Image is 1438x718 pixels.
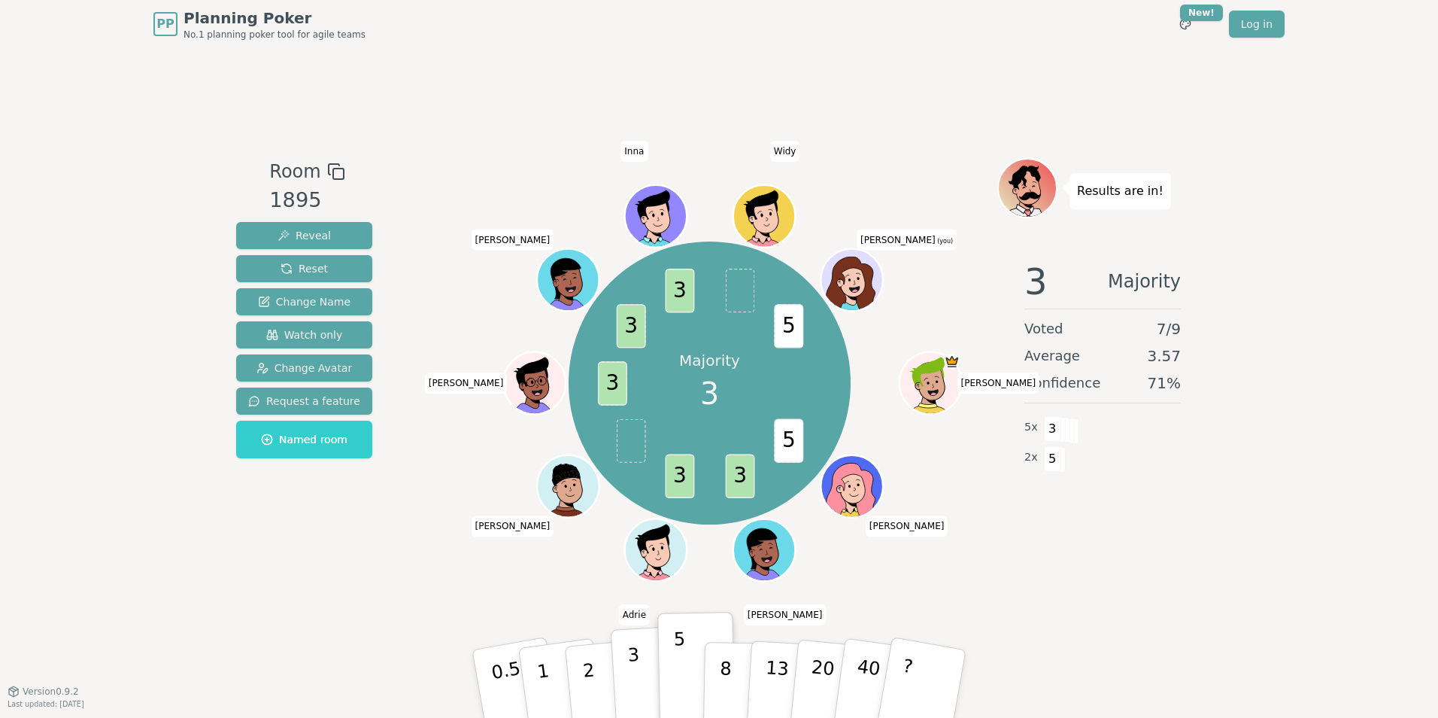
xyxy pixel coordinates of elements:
[278,228,331,243] span: Reveal
[1172,11,1199,38] button: New!
[857,230,957,251] span: Click to change your name
[8,686,79,698] button: Version0.9.2
[1229,11,1285,38] a: Log in
[236,321,372,348] button: Watch only
[744,604,827,625] span: Click to change your name
[674,628,687,710] p: 5
[770,141,800,162] span: Click to change your name
[1024,263,1048,300] span: 3
[725,454,754,497] span: 3
[665,454,694,497] span: 3
[620,141,648,162] span: Click to change your name
[236,222,372,249] button: Reveal
[261,432,347,447] span: Named room
[236,255,372,282] button: Reset
[1157,318,1181,339] span: 7 / 9
[184,8,366,29] span: Planning Poker
[665,269,694,312] span: 3
[1077,181,1163,202] p: Results are in!
[236,421,372,458] button: Named room
[700,371,719,416] span: 3
[1044,416,1061,442] span: 3
[153,8,366,41] a: PPPlanning PokerNo.1 planning poker tool for agile teams
[1044,446,1061,472] span: 5
[866,516,948,537] span: Click to change your name
[269,185,344,216] div: 1895
[156,15,174,33] span: PP
[1108,263,1181,300] span: Majority
[184,29,366,41] span: No.1 planning poker tool for agile teams
[822,251,881,309] button: Click to change your avatar
[1147,345,1181,367] span: 3.57
[236,388,372,415] button: Request a feature
[269,158,320,185] span: Room
[266,327,343,342] span: Watch only
[597,361,626,405] span: 3
[1180,5,1223,21] div: New!
[8,700,84,708] span: Last updated: [DATE]
[774,418,803,462] span: 5
[1148,373,1181,394] span: 71 %
[957,373,1040,394] span: Click to change your name
[236,354,372,382] button: Change Avatar
[256,361,353,376] span: Change Avatar
[1024,419,1038,436] span: 5 x
[23,686,79,698] span: Version 0.9.2
[1024,449,1038,466] span: 2 x
[1024,373,1100,394] span: Confidence
[472,230,554,251] span: Click to change your name
[472,516,554,537] span: Click to change your name
[236,288,372,315] button: Change Name
[281,261,328,276] span: Reset
[616,304,645,348] span: 3
[1024,345,1080,367] span: Average
[774,304,803,348] span: 5
[679,350,740,371] p: Majority
[944,354,960,370] span: Daniel is the host
[619,604,650,625] span: Click to change your name
[1024,318,1063,339] span: Voted
[425,373,508,394] span: Click to change your name
[936,238,954,245] span: (you)
[248,394,360,409] span: Request a feature
[258,294,350,309] span: Change Name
